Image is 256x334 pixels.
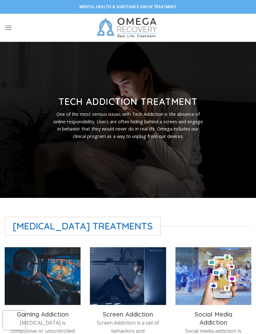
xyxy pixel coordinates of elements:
strong: Mental Health & Substance Abuse Treatment [80,4,177,9]
h3: Social Media Addiction [180,310,247,327]
img: Omega Recovery [93,14,163,42]
p: One of the most serious issues with Tech Addiction is the absence of online responsibility. Users... [51,111,205,140]
h3: Gaming Addiction [9,310,76,318]
strong: Tech Addiction Treatment [58,96,197,107]
h3: Screen Addiction [95,310,161,318]
a: Menu [5,20,12,35]
span: [MEDICAL_DATA] Treatments [5,217,161,236]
